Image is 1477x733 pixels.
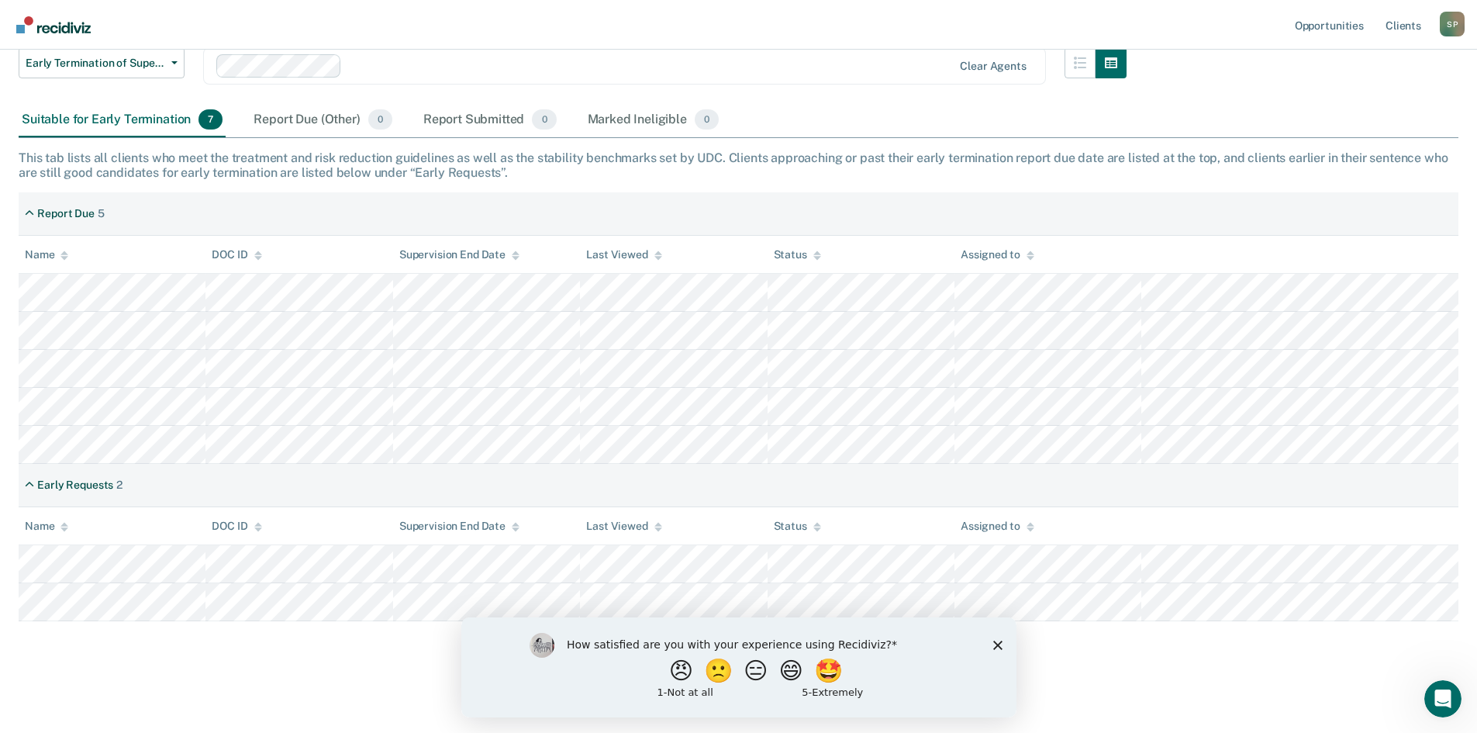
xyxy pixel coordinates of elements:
div: 2 [116,479,123,492]
span: 0 [695,109,719,130]
div: Report Due [37,207,95,220]
div: Report Submitted0 [420,103,560,137]
div: Early Requests2 [19,472,129,498]
div: Status [774,248,821,261]
iframe: Survey by Kim from Recidiviz [461,617,1016,717]
span: 0 [368,109,392,130]
div: Clear agents [960,60,1026,73]
span: Early Termination of Supervision [26,57,165,70]
div: Status [774,520,821,533]
span: 0 [532,109,556,130]
div: S P [1440,12,1465,36]
div: Assigned to [961,520,1034,533]
div: Supervision End Date [399,520,519,533]
div: Name [25,248,68,261]
div: DOC ID [212,520,261,533]
img: Recidiviz [16,16,91,33]
span: 7 [198,109,223,130]
div: Suitable for Early Termination7 [19,103,226,137]
button: Early Termination of Supervision [19,47,185,78]
div: DOC ID [212,248,261,261]
div: This tab lists all clients who meet the treatment and risk reduction guidelines as well as the st... [19,150,1458,180]
div: Report Due (Other)0 [250,103,395,137]
div: Marked Ineligible0 [585,103,723,137]
div: Last Viewed [586,248,661,261]
div: 5 [98,207,105,220]
div: Early Requests [37,479,113,492]
iframe: Intercom live chat [1424,680,1461,717]
div: Name [25,520,68,533]
div: Supervision End Date [399,248,519,261]
div: Assigned to [961,248,1034,261]
div: Last Viewed [586,520,661,533]
div: Report Due5 [19,201,111,226]
button: Profile dropdown button [1440,12,1465,36]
